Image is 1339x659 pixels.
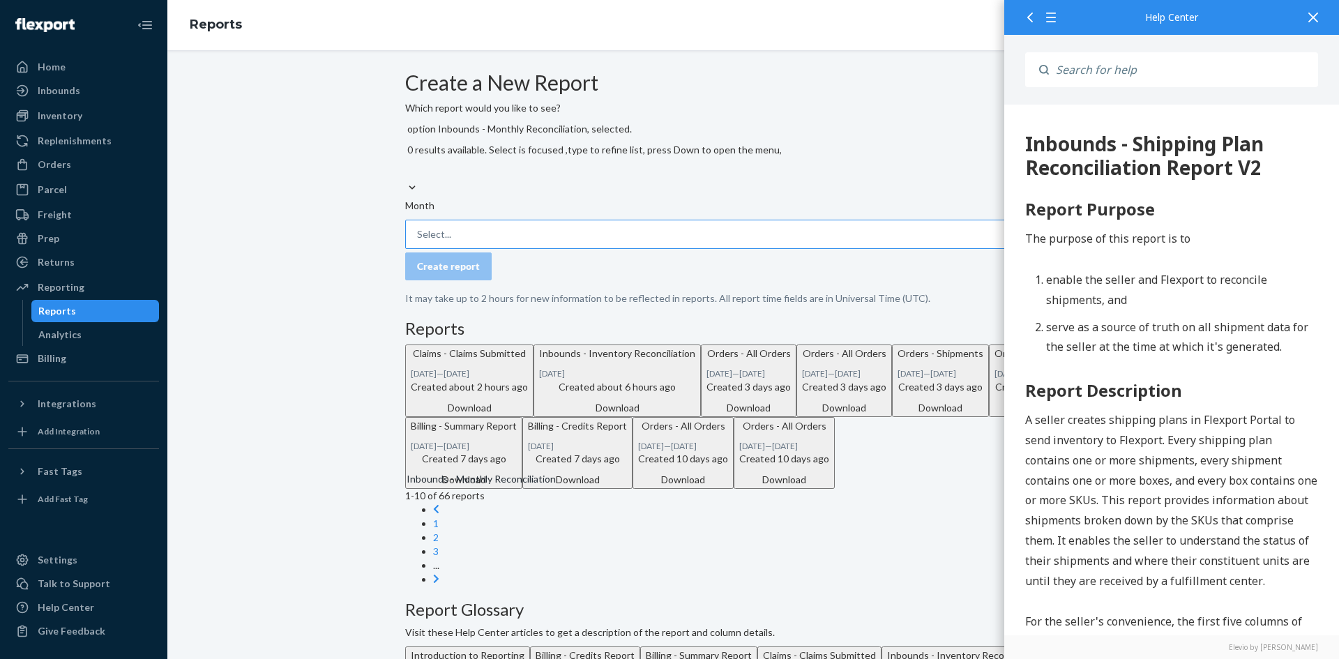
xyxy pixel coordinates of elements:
a: Reports [31,300,160,322]
p: The purpose of this report is to [21,124,314,144]
p: A seller creates shipping plans in Flexport Portal to send inventory to Flexport. Every shipping ... [21,305,314,486]
p: Created 3 days ago [802,380,886,394]
div: Add Integration [38,425,100,437]
p: Orders - All Orders [739,419,829,433]
button: Claims - Claims Submitted[DATE]—[DATE]Created about 2 hours agoDownload [405,344,534,416]
a: Reports [190,17,242,32]
div: Integrations [38,397,96,411]
div: Download [706,401,791,415]
button: Create report [405,252,492,280]
time: [DATE] [706,368,732,379]
span: Chat [31,10,59,22]
div: Freight [38,208,72,222]
a: Returns [8,251,159,273]
button: Integrations [8,393,159,415]
div: Download [411,401,528,415]
p: — [739,440,829,452]
p: Inbounds - Inventory Reconciliation [539,347,695,361]
p: Orders - Shipments [898,347,983,361]
time: [DATE] [898,368,923,379]
a: Settings [8,549,159,571]
p: Created 10 days ago [638,452,728,466]
button: Billing - Credits Report[DATE]Created 7 days agoDownload [522,417,633,489]
h3: Report Glossary [405,600,1101,619]
p: Orders - Shipments [994,347,1080,361]
p: — [994,368,1080,379]
a: Elevio by [PERSON_NAME] [1025,642,1318,652]
p: Orders - All Orders [802,347,886,361]
time: [DATE] [671,441,697,451]
div: Orders [38,158,71,172]
p: Created 3 days ago [898,380,983,394]
button: Orders - All Orders[DATE]—[DATE]Created 10 days agoDownload [734,417,835,489]
li: serve as a source of truth on all shipment data for the seller at the time at which it's generated. [42,213,314,253]
div: Download [994,401,1080,415]
p: option Inbounds - Monthly Reconciliation, selected. [405,122,1101,136]
p: Created about 2 hours ago [411,380,528,394]
div: Download [539,401,695,415]
p: Claims - Claims Submitted [411,347,528,361]
h2: Report Description [21,273,314,298]
button: Talk to Support [8,573,159,595]
time: [DATE] [528,441,554,451]
p: Orders - All Orders [706,347,791,361]
button: Orders - All Orders[DATE]—[DATE]Created 10 days agoDownload [633,417,734,489]
p: Billing - Summary Report [411,419,517,433]
div: Home [38,60,66,74]
p: It may take up to 2 hours for new information to be reflected in reports. All report time fields ... [405,291,1101,305]
time: [DATE] [444,441,469,451]
a: Analytics [31,324,160,346]
img: Flexport logo [15,18,75,32]
p: Created 7 days ago [528,452,627,466]
div: Settings [38,553,77,567]
time: [DATE] [835,368,861,379]
time: [DATE] [802,368,828,379]
div: Parcel [38,183,67,197]
a: Page 3 [433,545,439,557]
div: Inbounds [38,84,80,98]
time: [DATE] [739,441,765,451]
a: Reporting [8,276,159,298]
button: Orders - All Orders[DATE]—[DATE]Created 3 days agoDownload [701,344,796,416]
a: Help Center [8,596,159,619]
p: Visit these Help Center articles to get a description of the report and column details. [405,626,1101,639]
p: Created 7 days ago [411,452,517,466]
button: Orders - All Orders[DATE]—[DATE]Created 3 days agoDownload [796,344,892,416]
p: — [411,368,528,379]
a: Freight [8,204,159,226]
p: 0 results available. Select is focused ,type to refine list, press Down to open the menu, [405,143,1101,157]
a: Billing [8,347,159,370]
p: Billing - Credits Report [528,419,627,433]
div: Replenishments [38,134,112,148]
a: Orders [8,153,159,176]
div: Analytics [38,328,82,342]
div: Returns [38,255,75,269]
p: Created 10 days ago [739,452,829,466]
a: Replenishments [8,130,159,152]
p: Created 3 days ago [994,380,1080,394]
time: [DATE] [930,368,956,379]
div: Prep [38,232,59,245]
p: — [706,368,791,379]
div: Select... [417,227,451,241]
time: [DATE] [444,368,469,379]
div: Billing [38,351,66,365]
time: [DATE] [411,368,437,379]
button: Inbounds - Inventory Reconciliation[DATE]Created about 6 hours agoDownload [534,344,701,416]
p: Created about 6 hours ago [539,380,695,394]
a: Add Fast Tag [8,488,159,510]
p: Orders - All Orders [638,419,728,433]
ol: breadcrumbs [179,5,253,45]
a: Page 1 is your current page [433,517,439,529]
div: Help Center [1025,13,1318,22]
div: Help Center [38,600,94,614]
input: Search [1049,52,1318,87]
p: — [802,368,886,379]
a: Page 2 [433,531,439,543]
div: Talk to Support [38,577,110,591]
p: Which report would you like to see? [405,101,1101,115]
button: Billing - Summary Report[DATE]—[DATE]Created 7 days agoDownload [405,417,522,489]
a: Add Integration [8,421,159,443]
time: [DATE] [638,441,664,451]
time: [DATE] [772,441,798,451]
